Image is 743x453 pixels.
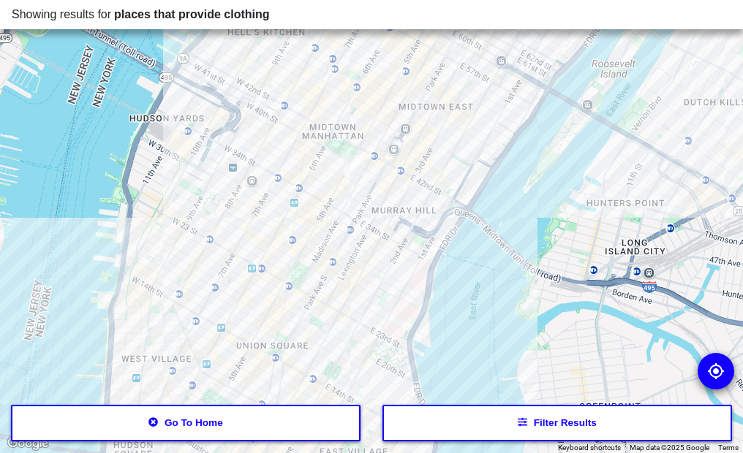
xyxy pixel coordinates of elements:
[707,362,725,380] img: go to my location
[11,405,361,441] button: Go to home
[630,444,709,452] span: Map data ©2025 Google
[114,8,269,20] span: places that provide clothing
[12,6,731,23] div: Showing results for
[4,434,52,453] a: Open this area in Google Maps (opens a new window)
[718,444,739,452] a: Terms
[558,443,621,453] button: Keyboard shortcuts
[382,405,732,441] button: Filter results
[4,434,52,453] img: Google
